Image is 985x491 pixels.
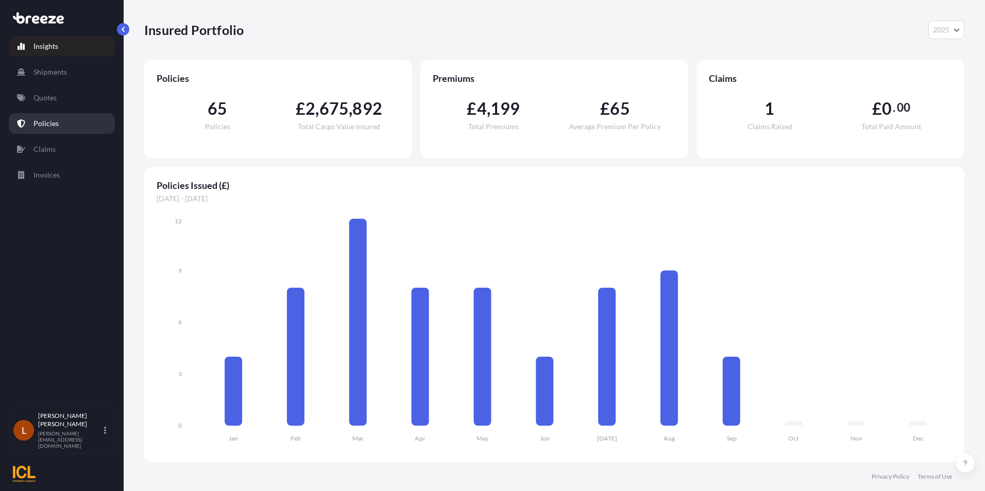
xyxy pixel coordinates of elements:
tspan: May [477,434,489,442]
a: Quotes [9,87,115,108]
span: [DATE] - [DATE] [157,194,952,204]
span: Average Premium Per Policy [569,123,661,130]
a: Privacy Policy [872,472,909,481]
span: 4 [477,100,487,117]
tspan: Apr [415,434,426,442]
a: Shipments [9,62,115,82]
tspan: Aug [664,434,675,442]
p: Insured Portfolio [144,22,244,38]
p: Quotes [33,93,57,103]
span: Premiums [433,72,676,84]
span: £ [600,100,610,117]
tspan: Mar [352,434,364,442]
p: Claims [33,144,56,154]
span: 0 [882,100,892,117]
tspan: 3 [178,370,182,378]
span: 00 [897,103,910,112]
p: [PERSON_NAME] [PERSON_NAME] [38,412,102,428]
tspan: [DATE] [597,434,617,442]
tspan: Oct [788,434,799,442]
span: Policies Issued (£) [157,179,952,191]
span: 65 [610,100,630,117]
span: . [893,103,895,112]
span: Policies [157,72,400,84]
span: £ [872,100,882,117]
button: Year Selector [928,21,964,39]
span: 675 [319,100,349,117]
span: , [487,100,490,117]
span: , [315,100,319,117]
p: Invoices [33,170,60,180]
a: Insights [9,36,115,57]
img: organization-logo [13,466,36,482]
span: 65 [208,100,227,117]
span: 2025 [933,25,949,35]
tspan: Jun [540,434,550,442]
tspan: Nov [851,434,862,442]
span: Total Paid Amount [861,123,921,130]
tspan: Feb [291,434,301,442]
a: Policies [9,113,115,134]
tspan: 12 [175,217,182,225]
span: 1 [765,100,774,117]
tspan: 9 [178,267,182,274]
p: Insights [33,41,58,51]
p: [PERSON_NAME][EMAIL_ADDRESS][DOMAIN_NAME] [38,430,102,449]
span: , [349,100,352,117]
tspan: 6 [178,318,182,326]
span: Claims Raised [748,123,792,130]
span: Total Cargo Value Insured [298,123,380,130]
tspan: Dec [913,434,924,442]
a: Invoices [9,165,115,185]
a: Claims [9,139,115,160]
span: L [22,425,26,435]
a: Terms of Use [918,472,952,481]
span: 2 [305,100,315,117]
span: 892 [352,100,382,117]
tspan: 0 [178,422,182,429]
tspan: Sep [727,434,737,442]
span: Claims [709,72,952,84]
p: Policies [33,118,59,129]
span: Total Premiums [468,123,519,130]
span: £ [296,100,305,117]
span: Policies [205,123,230,130]
tspan: Jan [229,434,238,442]
span: 199 [490,100,520,117]
span: £ [467,100,477,117]
p: Shipments [33,67,67,77]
